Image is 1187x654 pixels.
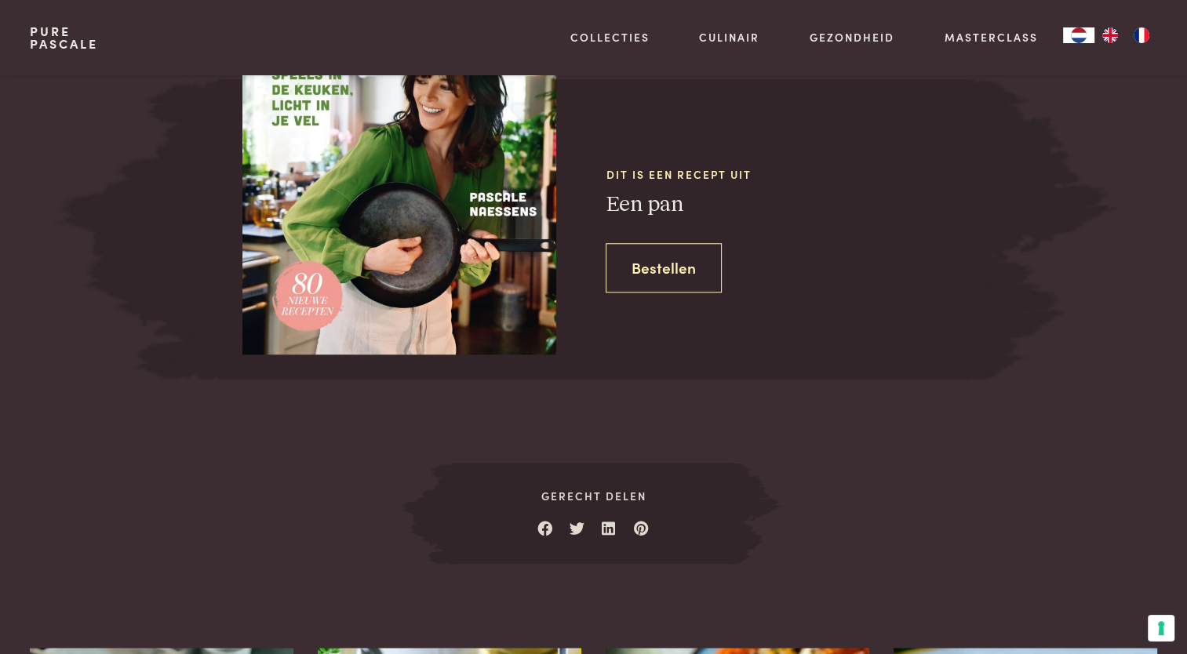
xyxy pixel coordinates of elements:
[1148,615,1174,641] button: Uw voorkeuren voor toestemming voor trackingtechnologieën
[699,29,759,45] a: Culinair
[1063,27,1157,43] aside: Language selected: Nederlands
[30,25,98,50] a: PurePascale
[1094,27,1126,43] a: EN
[570,29,650,45] a: Collecties
[606,243,722,292] a: Bestellen
[1126,27,1157,43] a: FR
[606,191,969,219] h3: Een pan
[1094,27,1157,43] ul: Language list
[1063,27,1094,43] div: Language
[945,29,1038,45] a: Masterclass
[606,166,969,183] span: Dit is een recept uit
[810,29,894,45] a: Gezondheid
[1063,27,1094,43] a: NL
[453,488,734,504] span: Gerecht delen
